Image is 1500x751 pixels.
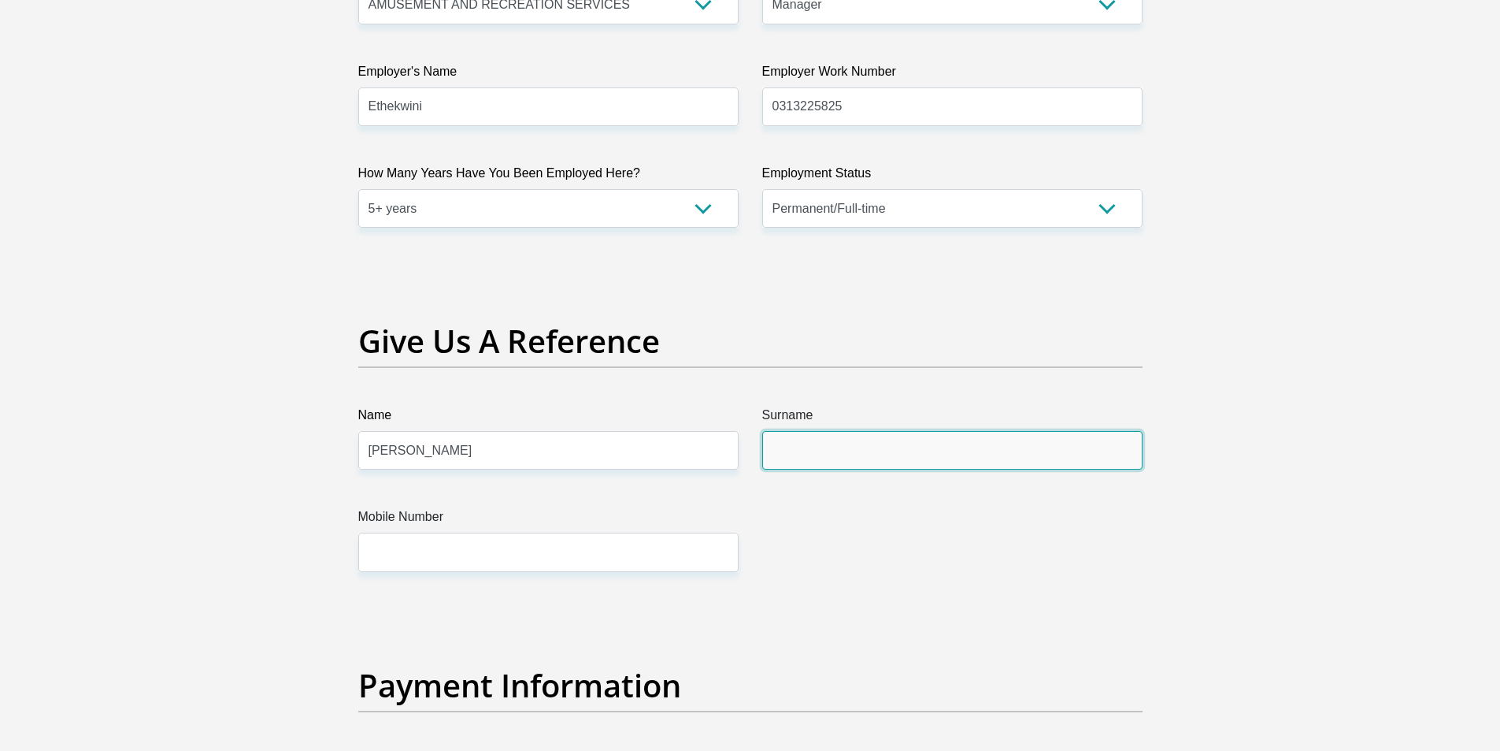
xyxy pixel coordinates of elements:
input: Name [358,431,739,470]
label: Mobile Number [358,507,739,533]
label: How Many Years Have You Been Employed Here? [358,164,739,189]
h2: Payment Information [358,667,1143,705]
input: Surname [762,431,1143,470]
label: Surname [762,406,1143,431]
h2: Give Us A Reference [358,322,1143,360]
label: Employer Work Number [762,62,1143,87]
label: Employer's Name [358,62,739,87]
label: Employment Status [762,164,1143,189]
input: Employer's Name [358,87,739,126]
input: Mobile Number [358,533,739,571]
input: Employer Work Number [762,87,1143,126]
label: Name [358,406,739,431]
